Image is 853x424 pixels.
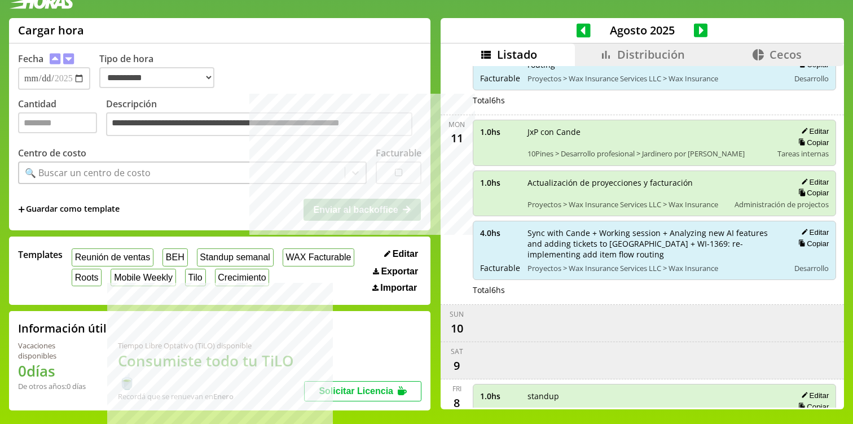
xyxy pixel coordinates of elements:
span: Proyectos > Wax Insurance Services LLC > Wax Insurance [527,199,727,209]
label: Facturable [376,147,421,159]
span: Importar [380,283,417,293]
div: Vacaciones disponibles [18,340,91,361]
span: Facturable [480,73,520,84]
h1: Consumiste todo tu TiLO 🍵 [118,351,304,391]
h1: 0 días [18,361,91,381]
div: De otros años: 0 días [18,381,91,391]
span: Agosto 2025 [591,23,694,38]
select: Tipo de hora [99,67,214,88]
label: Descripción [106,98,421,139]
div: Total 6 hs [473,95,837,106]
div: 8 [448,394,466,412]
span: + [18,203,25,216]
div: 9 [448,356,466,374]
span: Templates [18,248,63,261]
button: Crecimiento [215,269,270,286]
button: Editar [381,248,421,260]
div: Recordá que se renuevan en [118,391,304,401]
button: Tilo [185,269,206,286]
button: Editar [798,177,829,187]
span: Solicitar Licencia [319,386,393,396]
span: Cecos [770,47,802,62]
button: Exportar [370,266,421,277]
button: Reunión de ventas [72,248,153,266]
button: Editar [798,228,829,237]
span: Tareas internas [777,148,829,159]
button: Roots [72,269,102,286]
span: 10Pines > Desarrollo profesional > Jardinero por [PERSON_NAME] [527,148,770,159]
label: Tipo de hora [99,53,223,90]
button: WAX Facturable [283,248,354,266]
button: Solicitar Licencia [304,381,421,401]
label: Centro de costo [18,147,86,159]
span: +Guardar como template [18,203,120,216]
span: Desarrollo [794,73,829,84]
button: BEH [162,248,188,266]
div: 10 [448,319,466,337]
div: Sun [450,309,464,319]
b: Enero [213,391,234,401]
div: 🔍 Buscar un centro de costo [25,167,151,179]
textarea: Descripción [106,112,412,136]
span: Sync with Cande + Working session + Analyzing new AI features and adding tickets to [GEOGRAPHIC_D... [527,228,782,260]
div: Mon [449,120,465,129]
span: Actualización de proyecciones y facturación [527,177,727,188]
button: Copiar [795,239,829,248]
button: Copiar [795,138,829,147]
h2: Información útil [18,321,107,336]
span: Proyectos > Wax Insurance Services LLC > Wax Insurance [527,73,782,84]
button: Editar [798,126,829,136]
span: 1.0 hs [480,126,520,137]
div: Fri [452,384,461,394]
span: Desarrollo [794,263,829,273]
div: scrollable content [441,66,844,408]
h1: Cargar hora [18,23,84,38]
span: Listado [497,47,537,62]
span: 4.0 hs [480,228,520,238]
span: Administración de projectos [735,199,829,209]
button: Copiar [795,188,829,198]
span: Proyectos > Wax Insurance Services LLC > Wax Insurance [527,263,782,273]
button: Editar [798,391,829,400]
button: Copiar [795,402,829,412]
button: Mobile Weekly [111,269,175,286]
span: 1.0 hs [480,391,520,401]
label: Fecha [18,53,43,65]
span: JxP con Cande [527,126,770,137]
span: Exportar [381,266,418,277]
input: Cantidad [18,112,97,133]
span: 1.0 hs [480,177,520,188]
span: Distribución [617,47,685,62]
span: standup [527,391,770,401]
span: Editar [393,249,418,259]
button: Standup semanal [197,248,274,266]
label: Cantidad [18,98,106,139]
div: Tiempo Libre Optativo (TiLO) disponible [118,340,304,351]
div: 11 [448,129,466,147]
span: Facturable [480,263,520,273]
div: Sat [451,347,463,356]
div: Total 6 hs [473,285,837,295]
